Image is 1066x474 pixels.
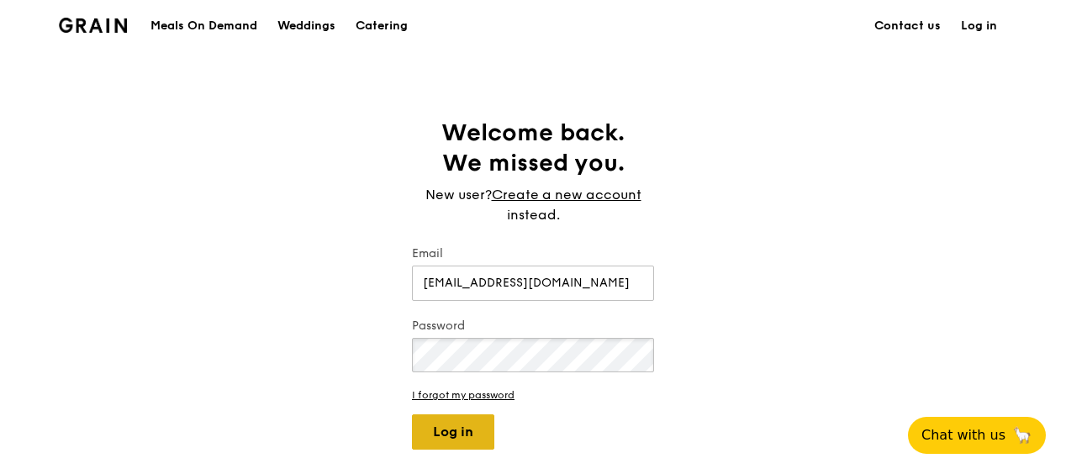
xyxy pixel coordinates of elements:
[492,185,641,205] a: Create a new account
[412,414,494,450] button: Log in
[507,207,560,223] span: instead.
[412,118,654,178] h1: Welcome back. We missed you.
[425,187,492,203] span: New user?
[412,245,654,262] label: Email
[277,1,335,51] div: Weddings
[908,417,1046,454] button: Chat with us🦙
[267,1,346,51] a: Weddings
[921,425,1005,445] span: Chat with us
[412,318,654,334] label: Password
[356,1,408,51] div: Catering
[412,389,654,401] a: I forgot my password
[59,18,127,33] img: Grain
[864,1,951,51] a: Contact us
[346,1,418,51] a: Catering
[1012,425,1032,445] span: 🦙
[951,1,1007,51] a: Log in
[150,1,257,51] div: Meals On Demand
